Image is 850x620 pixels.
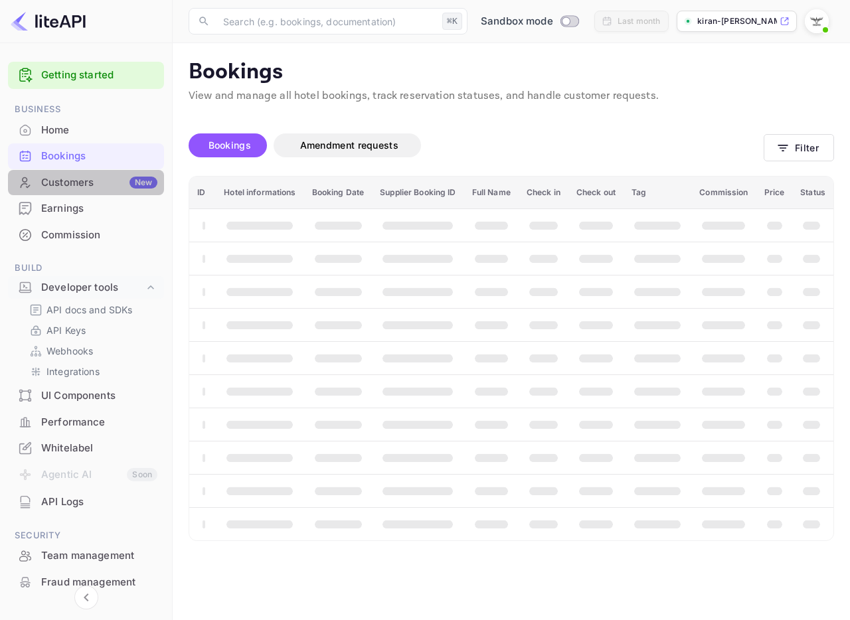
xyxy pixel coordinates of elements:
[46,344,93,358] p: Webhooks
[519,177,568,209] th: Check in
[8,276,164,299] div: Developer tools
[624,177,691,209] th: Tag
[691,177,756,209] th: Commission
[41,575,157,590] div: Fraud management
[8,383,164,408] a: UI Components
[189,177,216,209] th: ID
[41,280,144,295] div: Developer tools
[8,170,164,194] a: CustomersNew
[481,14,553,29] span: Sandbox mode
[568,177,624,209] th: Check out
[46,364,100,378] p: Integrations
[756,177,793,209] th: Price
[41,548,157,564] div: Team management
[46,323,86,337] p: API Keys
[300,139,398,151] span: Amendment requests
[8,570,164,594] a: Fraud management
[41,175,157,191] div: Customers
[464,177,519,209] th: Full Name
[189,133,764,157] div: account-settings tabs
[304,177,373,209] th: Booking Date
[697,15,777,27] p: kiran-[PERSON_NAME]-xpng3.n...
[41,68,157,83] a: Getting started
[8,102,164,117] span: Business
[209,139,251,151] span: Bookings
[11,11,86,32] img: LiteAPI logo
[29,344,153,358] a: Webhooks
[8,222,164,247] a: Commission
[8,435,164,461] div: Whitelabel
[41,388,157,404] div: UI Components
[8,222,164,248] div: Commission
[46,303,133,317] p: API docs and SDKs
[41,149,157,164] div: Bookings
[8,117,164,143] div: Home
[8,170,164,196] div: CustomersNew
[216,177,303,209] th: Hotel informations
[8,196,164,222] div: Earnings
[8,543,164,568] a: Team management
[8,489,164,515] div: API Logs
[475,14,584,29] div: Switch to Production mode
[8,62,164,89] div: Getting started
[8,410,164,435] div: Performance
[189,88,834,104] p: View and manage all hotel bookings, track reservation statuses, and handle customer requests.
[24,362,159,381] div: Integrations
[41,123,157,138] div: Home
[29,303,153,317] a: API docs and SDKs
[8,528,164,543] span: Security
[74,585,98,609] button: Collapse navigation
[41,415,157,430] div: Performance
[764,134,834,161] button: Filter
[8,543,164,569] div: Team management
[8,143,164,169] div: Bookings
[215,8,437,35] input: Search (e.g. bookings, documentation)
[8,410,164,434] a: Performance
[8,383,164,409] div: UI Components
[189,177,833,540] table: booking table
[8,570,164,595] div: Fraud management
[618,15,661,27] div: Last month
[24,300,159,319] div: API docs and SDKs
[129,177,157,189] div: New
[29,364,153,378] a: Integrations
[29,323,153,337] a: API Keys
[8,196,164,220] a: Earnings
[792,177,833,209] th: Status
[41,495,157,510] div: API Logs
[8,261,164,275] span: Build
[41,201,157,216] div: Earnings
[8,435,164,460] a: Whitelabel
[41,441,157,456] div: Whitelabel
[24,321,159,340] div: API Keys
[24,341,159,360] div: Webhooks
[189,59,834,86] p: Bookings
[8,143,164,168] a: Bookings
[806,11,827,32] img: Kiran Shrestha
[41,228,157,243] div: Commission
[8,117,164,142] a: Home
[372,177,464,209] th: Supplier Booking ID
[8,489,164,514] a: API Logs
[442,13,462,30] div: ⌘K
